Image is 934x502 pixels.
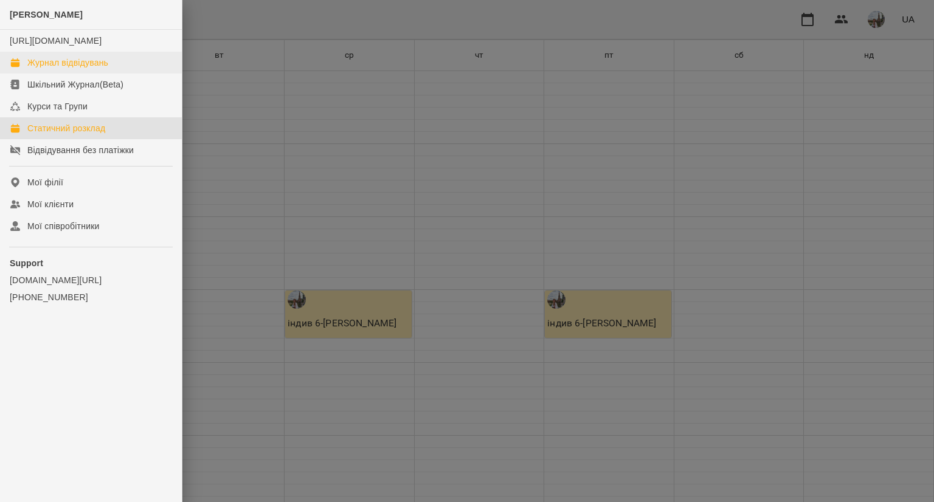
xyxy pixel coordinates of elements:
[10,36,102,46] a: [URL][DOMAIN_NAME]
[27,198,74,210] div: Мої клієнти
[10,257,172,269] p: Support
[27,144,134,156] div: Відвідування без платіжки
[27,176,63,188] div: Мої філії
[27,100,88,112] div: Курси та Групи
[10,291,172,303] a: [PHONE_NUMBER]
[10,274,172,286] a: [DOMAIN_NAME][URL]
[10,10,83,19] span: [PERSON_NAME]
[27,220,100,232] div: Мої співробітники
[27,78,123,91] div: Шкільний Журнал(Beta)
[27,57,108,69] div: Журнал відвідувань
[27,122,105,134] div: Статичний розклад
